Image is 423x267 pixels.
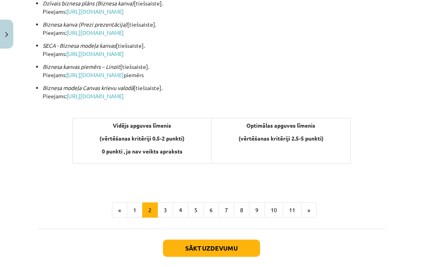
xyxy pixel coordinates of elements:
button: 7 [219,202,234,218]
em: SECA - Biznesa modeļa kanvas [43,42,116,49]
a: [URL][DOMAIN_NAME] [67,92,124,99]
button: 1 [127,202,143,218]
button: 8 [234,202,249,218]
button: » [301,202,316,218]
a: [URL][DOMAIN_NAME] [67,8,124,15]
b: (vērtēšanas kritēriji 2.5-5 punkti) [239,135,324,142]
em: Biznesa kanvas piemērs – Linoit [43,63,120,70]
button: 11 [283,202,302,218]
button: 6 [203,202,219,218]
button: 4 [173,202,188,218]
img: icon-close-lesson-0947bae3869378f0d4975bcd49f059093ad1ed9edebbc8119c70593378902aed.svg [5,32,8,37]
b: Optimālas apguves līmenis [246,122,315,129]
button: « [112,202,127,218]
b: 0 punkti , ja nav veikts apraksts [102,148,183,155]
em: Biznesa modeļa Canvas krievu valodā [43,84,134,91]
b: Vidējs apguves līmenis [113,122,171,129]
button: 10 [264,202,283,218]
nav: Page navigation example [38,202,385,218]
em: Biznesa kanva (Prezi prezentācija) [43,21,127,28]
b: (vērtēšanas kritēriji 0.5-2 punkti) [99,135,184,142]
button: 5 [188,202,204,218]
a: [URL][DOMAIN_NAME] [67,50,124,57]
button: 2 [142,202,158,218]
a: [URL][DOMAIN_NAME] [67,71,124,78]
p: [tiešsaiste]. Pieejams: [43,41,385,58]
a: [URL][DOMAIN_NAME] [67,29,124,36]
p: [tiešsaiste]. Pieejams: [43,84,385,100]
button: Sākt uzdevumu [163,240,260,257]
p: [tiešsaiste]. Pieejams: [43,20,385,37]
button: 3 [157,202,173,218]
p: [tiešsaiste]. Pieejams: piemērs [43,63,385,79]
button: 9 [249,202,265,218]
